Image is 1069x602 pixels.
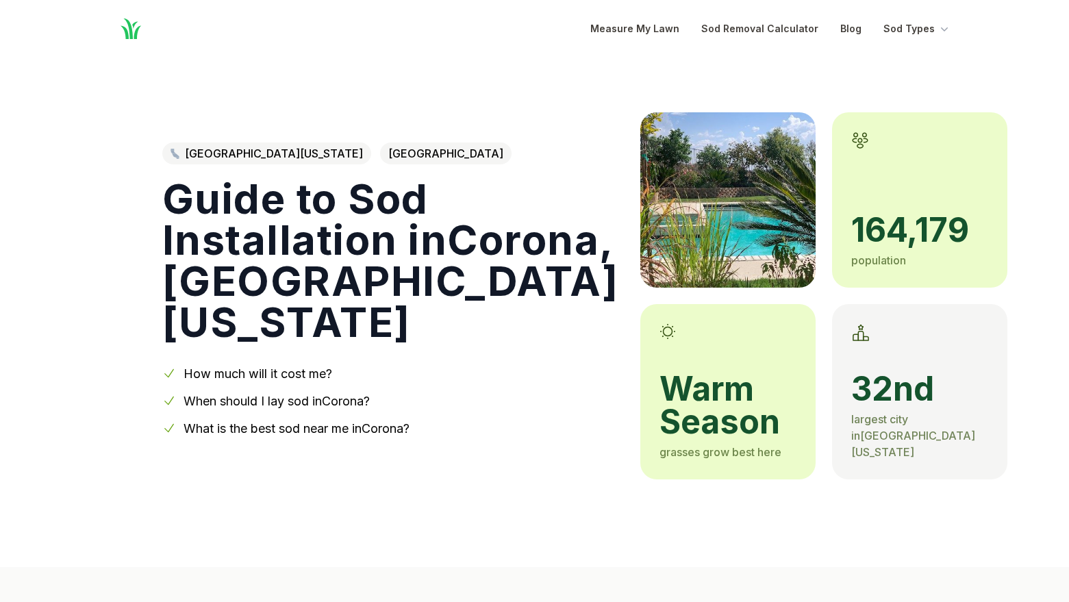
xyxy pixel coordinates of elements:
[380,142,512,164] span: [GEOGRAPHIC_DATA]
[851,373,988,405] span: 32nd
[840,21,862,37] a: Blog
[701,21,818,37] a: Sod Removal Calculator
[851,214,988,247] span: 164,179
[162,178,619,342] h1: Guide to Sod Installation in Corona , [GEOGRAPHIC_DATA][US_STATE]
[590,21,679,37] a: Measure My Lawn
[184,366,332,381] a: How much will it cost me?
[851,253,906,267] span: population
[640,112,816,288] img: A picture of Corona
[659,445,781,459] span: grasses grow best here
[851,412,975,459] span: largest city in [GEOGRAPHIC_DATA][US_STATE]
[883,21,951,37] button: Sod Types
[659,373,796,438] span: warm season
[162,142,371,164] a: [GEOGRAPHIC_DATA][US_STATE]
[184,394,370,408] a: When should I lay sod inCorona?
[184,421,410,436] a: What is the best sod near me inCorona?
[171,149,179,159] img: Southern California state outline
